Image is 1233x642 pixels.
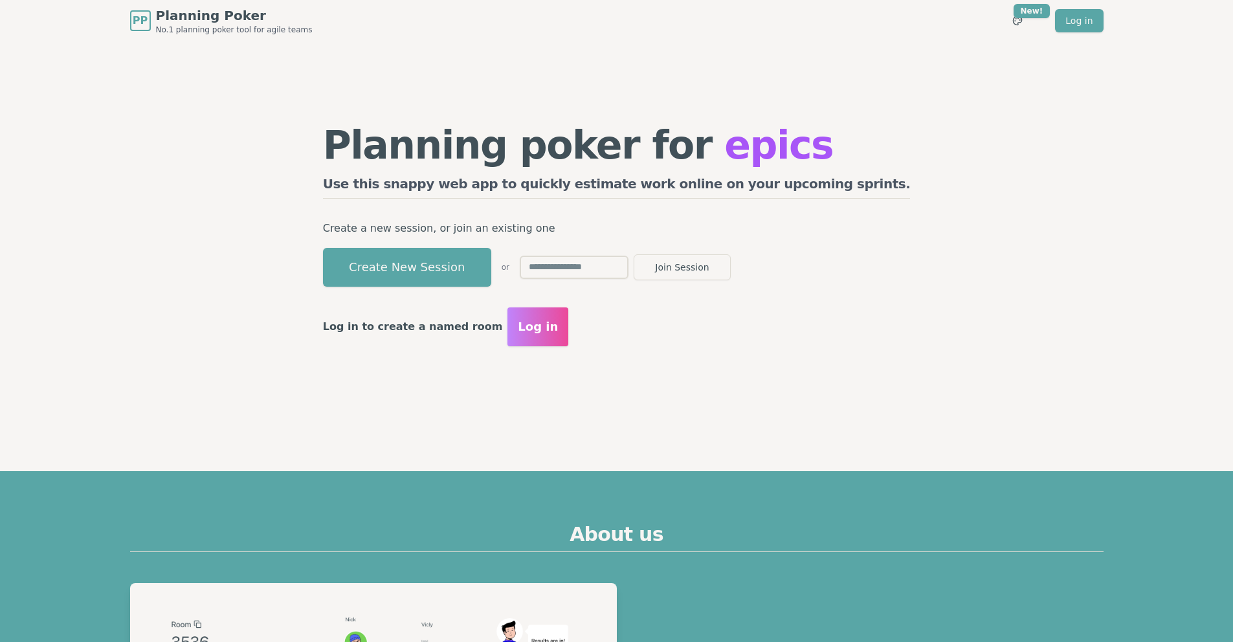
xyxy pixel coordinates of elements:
h1: Planning poker for [323,126,911,164]
span: Planning Poker [156,6,313,25]
span: Log in [518,318,558,336]
h2: Use this snappy web app to quickly estimate work online on your upcoming sprints. [323,175,911,199]
h2: About us [130,523,1104,552]
button: Join Session [634,254,731,280]
a: Log in [1055,9,1103,32]
button: Create New Session [323,248,491,287]
span: No.1 planning poker tool for agile teams [156,25,313,35]
span: or [502,262,509,272]
a: PPPlanning PokerNo.1 planning poker tool for agile teams [130,6,313,35]
span: epics [724,122,833,168]
button: New! [1006,9,1029,32]
button: Log in [507,307,568,346]
p: Create a new session, or join an existing one [323,219,911,238]
div: New! [1014,4,1050,18]
span: PP [133,13,148,28]
p: Log in to create a named room [323,318,503,336]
